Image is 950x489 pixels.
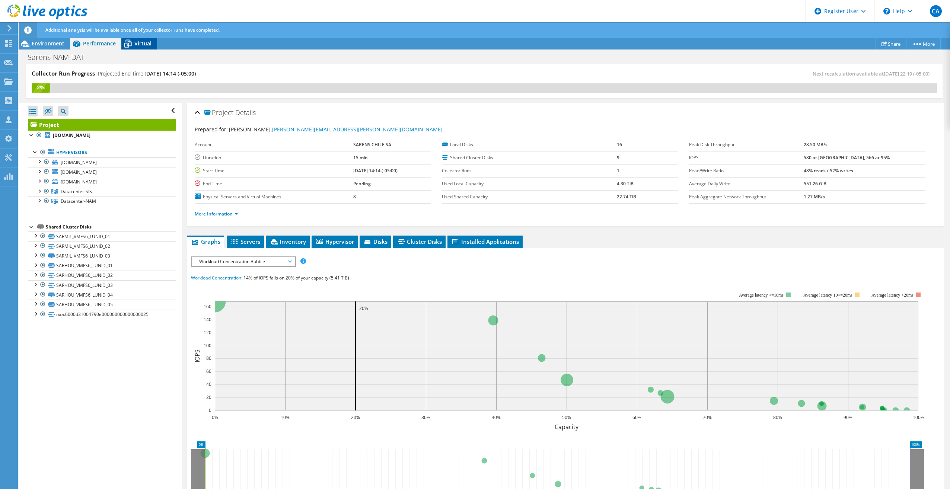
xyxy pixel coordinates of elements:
span: Installed Applications [451,238,519,245]
text: 40% [492,414,501,421]
span: [PERSON_NAME], [229,126,443,133]
text: 0% [211,414,218,421]
a: [PERSON_NAME][EMAIL_ADDRESS][PERSON_NAME][DOMAIN_NAME] [272,126,443,133]
label: Duration [195,154,353,162]
label: Collector Runs [442,167,616,175]
text: 100% [912,414,924,421]
text: 140 [204,316,211,323]
a: SARMIL_VMFS6_LUNID_03 [28,251,176,261]
a: [DOMAIN_NAME] [28,167,176,177]
span: Virtual [134,40,152,47]
span: CA [930,5,942,17]
tspan: Average latency 10<=20ms [803,293,852,298]
b: 1 [617,167,619,174]
b: 8 [353,194,356,200]
b: Pending [353,180,371,187]
h4: Projected End Time: [98,70,196,78]
text: 60 [206,368,211,374]
span: Disks [363,238,388,245]
text: 30% [421,414,430,421]
tspan: Average latency <=10ms [739,293,784,298]
span: Next recalculation available at [813,70,933,77]
b: 22.74 TiB [617,194,636,200]
b: 1.27 MB/s [804,194,825,200]
label: Account [195,141,353,148]
text: IOPS [193,349,201,362]
text: 20% [351,414,360,421]
span: [DATE] 14:14 (-05:00) [144,70,196,77]
span: Datacenter-SIS [61,188,92,195]
a: [DOMAIN_NAME] [28,157,176,167]
span: Environment [32,40,64,47]
b: 28.50 MB/s [804,141,828,148]
b: 551.26 GiB [804,180,826,187]
label: Read/Write Ratio [689,167,803,175]
span: Cluster Disks [397,238,442,245]
span: Hypervisor [315,238,354,245]
svg: \n [883,8,890,15]
span: [DOMAIN_NAME] [61,159,97,166]
div: Shared Cluster Disks [46,223,176,231]
span: Inventory [270,238,306,245]
span: Graphs [191,238,220,245]
text: 90% [844,414,852,421]
span: [DOMAIN_NAME] [61,169,97,175]
a: Datacenter-NAM [28,196,176,206]
text: 160 [204,303,211,310]
text: 10% [281,414,290,421]
b: 4.30 TiB [617,180,634,187]
span: 14% of IOPS falls on 20% of your capacity (5.41 TiB) [243,275,349,281]
b: 9 [617,154,619,161]
a: Project [28,119,176,131]
span: Datacenter-NAM [61,198,96,204]
text: 80 [206,355,211,361]
span: [DATE] 22:19 (-05:00) [884,70,930,77]
a: SARMIL_VMFS6_LUNID_01 [28,231,176,241]
span: Additional analysis will be available once all of your collector runs have completed. [45,27,220,33]
a: SARMIL_VMFS6_LUNID_02 [28,241,176,251]
a: More [906,38,941,49]
b: [DOMAIN_NAME] [53,132,90,138]
a: Share [876,38,906,49]
a: SARHOU_VMFS6_LUNID_03 [28,280,176,290]
label: Average Daily Write [689,180,803,188]
span: Workload Concentration Bubble [195,257,291,266]
b: 15 min [353,154,368,161]
label: Physical Servers and Virtual Machines [195,193,353,201]
h1: Sarens-NAM-DAT [24,53,96,61]
text: 0 [209,407,211,413]
text: 20% [359,305,368,311]
span: Workload Concentration: [191,275,242,281]
b: 16 [617,141,622,148]
text: 40 [206,381,211,387]
b: SARENS CHILE SA [353,141,391,148]
span: Details [235,108,256,117]
span: Servers [230,238,260,245]
label: Prepared for: [195,126,228,133]
text: 70% [703,414,712,421]
a: SARHOU_VMFS6_LUNID_02 [28,271,176,280]
label: End Time [195,180,353,188]
b: 48% reads / 52% writes [804,167,853,174]
a: More Information [195,211,238,217]
text: 20 [206,394,211,400]
span: [DOMAIN_NAME] [61,179,97,185]
label: Used Shared Capacity [442,193,616,201]
label: Local Disks [442,141,616,148]
label: Peak Disk Throughput [689,141,803,148]
label: Shared Cluster Disks [442,154,616,162]
text: 80% [773,414,782,421]
a: [DOMAIN_NAME] [28,131,176,140]
label: Used Local Capacity [442,180,616,188]
a: [DOMAIN_NAME] [28,177,176,186]
text: Average latency >20ms [871,293,914,298]
div: 2% [32,83,50,92]
label: Peak Aggregate Network Throughput [689,193,803,201]
text: 100 [204,342,211,349]
a: SARHOU_VMFS6_LUNID_05 [28,300,176,309]
b: 580 at [GEOGRAPHIC_DATA], 566 at 95% [804,154,890,161]
text: 120 [204,329,211,336]
text: 60% [632,414,641,421]
a: naa.6000d31004790e000000000000000025 [28,310,176,319]
a: SARHOU_VMFS6_LUNID_04 [28,290,176,300]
